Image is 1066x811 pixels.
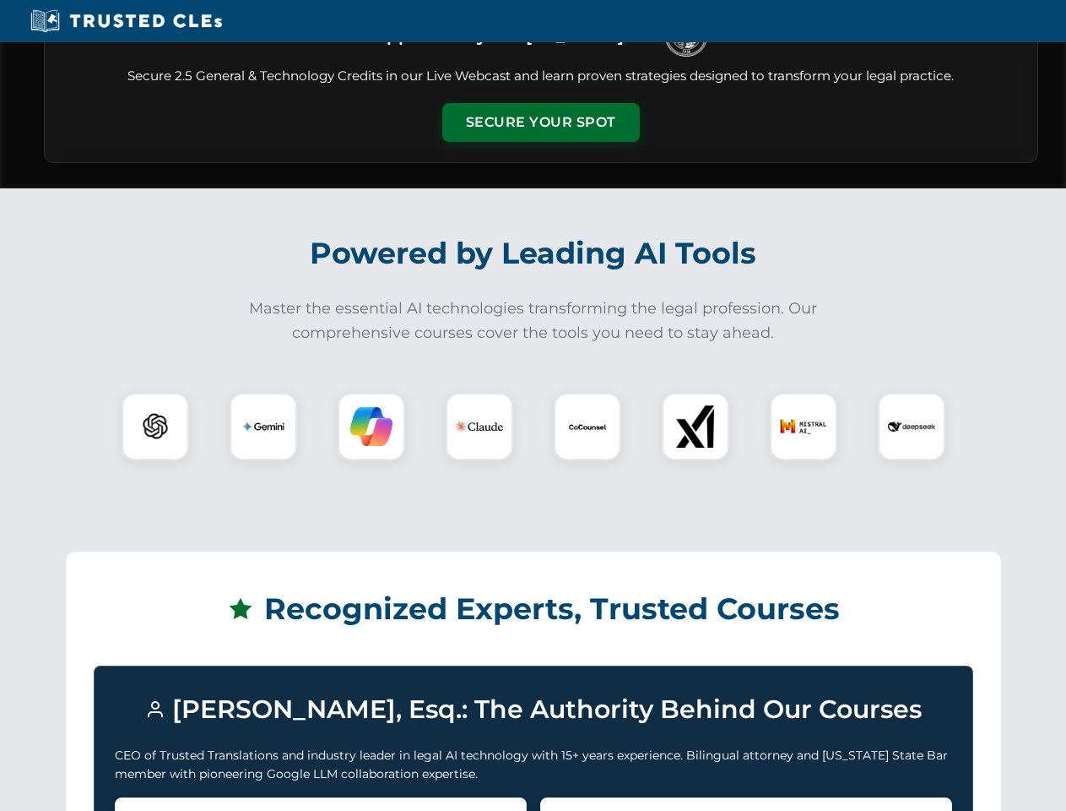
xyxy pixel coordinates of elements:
[878,393,945,460] div: DeepSeek
[94,580,973,639] h2: Recognized Experts, Trusted Courses
[131,402,180,451] img: ChatGPT Logo
[446,393,513,460] div: Claude
[238,297,829,346] p: Master the essential AI technologies transforming the legal profession. Our comprehensive courses...
[456,403,503,450] img: Claude Logo
[242,405,284,448] img: Gemini Logo
[66,224,1001,283] h2: Powered by Leading AI Tools
[230,393,297,460] div: Gemini
[566,405,609,448] img: CoCounsel Logo
[65,67,1017,86] p: Secure 2.5 General & Technology Credits in our Live Webcast and learn proven strategies designed ...
[554,393,621,460] div: CoCounsel
[674,405,717,448] img: xAI Logo
[662,393,729,460] div: xAI
[442,103,640,142] button: Secure Your Spot
[350,405,392,448] img: Copilot Logo
[122,393,189,460] div: ChatGPT
[770,393,837,460] div: Mistral AI
[338,393,405,460] div: Copilot
[888,403,935,450] img: DeepSeek Logo
[115,687,952,732] h3: [PERSON_NAME], Esq.: The Authority Behind Our Courses
[25,8,227,34] img: Trusted CLEs
[780,403,827,450] img: Mistral AI Logo
[115,746,952,784] p: CEO of Trusted Translations and industry leader in legal AI technology with 15+ years experience....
